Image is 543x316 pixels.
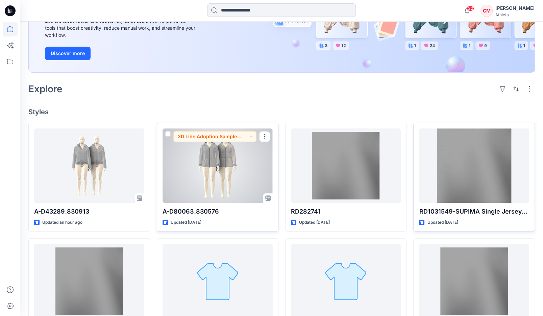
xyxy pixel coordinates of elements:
[45,17,197,39] div: Explore ideas faster and recolor styles at scale with AI-powered tools that boost creativity, red...
[171,219,201,226] p: Updated [DATE]
[299,219,330,226] p: Updated [DATE]
[163,207,273,216] p: A-D80063_830576
[467,6,474,11] span: 32
[28,108,535,116] h4: Styles
[34,128,144,203] a: A-D43289_830913
[419,128,529,203] a: RD1031549-SUPIMA Single Jersey- Single Jersey Piece Dye - Solid Breathable Quick Dry Wicking
[291,207,401,216] p: RD282741
[291,128,401,203] a: RD282741
[28,83,63,94] h2: Explore
[42,219,82,226] p: Updated an hour ago
[45,47,197,60] a: Discover more
[495,12,535,17] div: Athleta
[427,219,458,226] p: Updated [DATE]
[419,207,529,216] p: RD1031549-SUPIMA Single Jersey- Single Jersey Piece Dye - Solid Breathable Quick Dry Wicking
[163,128,273,203] a: A-D80063_830576
[480,5,493,17] div: CM
[495,4,535,12] div: [PERSON_NAME]
[45,47,91,60] button: Discover more
[34,207,144,216] p: A-D43289_830913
